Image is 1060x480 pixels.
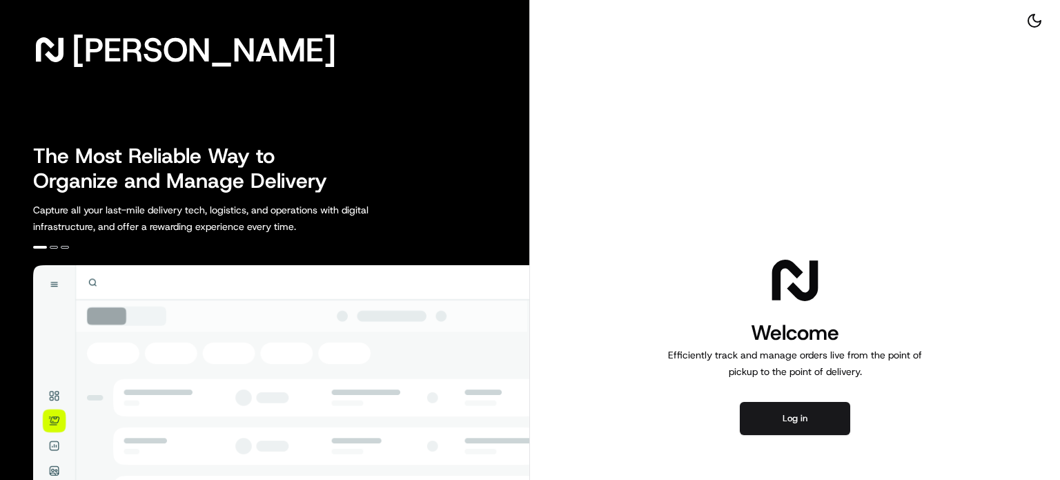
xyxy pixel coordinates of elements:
p: Efficiently track and manage orders live from the point of pickup to the point of delivery. [662,347,927,380]
h1: Welcome [662,319,927,347]
h2: The Most Reliable Way to Organize and Manage Delivery [33,144,342,193]
p: Capture all your last-mile delivery tech, logistics, and operations with digital infrastructure, ... [33,202,431,235]
button: Log in [740,402,850,435]
span: [PERSON_NAME] [72,36,336,64]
